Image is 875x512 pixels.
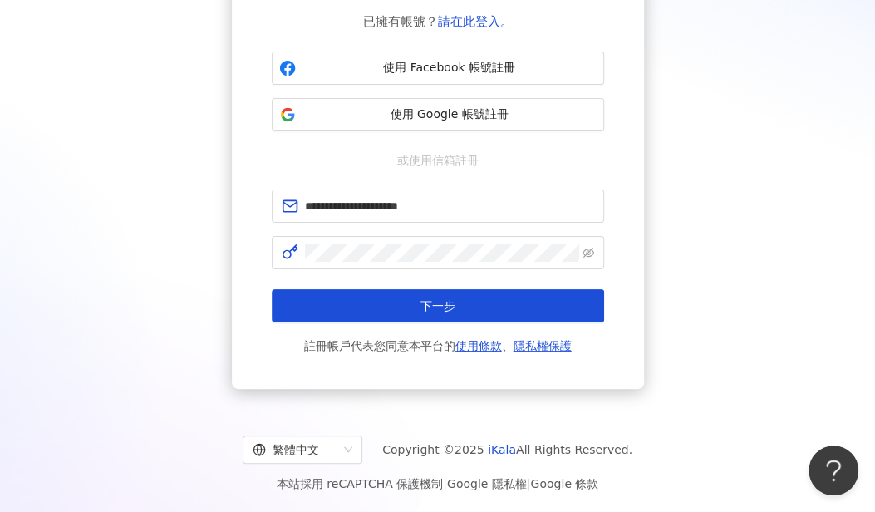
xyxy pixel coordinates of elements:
a: 隱私權保護 [514,339,572,352]
a: Google 隱私權 [447,477,527,490]
span: 使用 Facebook 帳號註冊 [302,60,597,76]
span: 使用 Google 帳號註冊 [302,106,597,123]
span: 已擁有帳號？ [363,12,513,32]
span: 註冊帳戶代表您同意本平台的 、 [304,336,572,356]
iframe: Help Scout Beacon - Open [809,446,858,495]
div: 繁體中文 [253,436,337,463]
a: iKala [488,443,516,456]
a: 請在此登入。 [438,14,513,29]
span: eye-invisible [583,247,594,258]
span: 下一步 [420,299,455,313]
span: | [527,477,531,490]
a: Google 條款 [530,477,598,490]
button: 下一步 [272,289,604,322]
button: 使用 Google 帳號註冊 [272,98,604,131]
a: 使用條款 [455,339,502,352]
span: 本站採用 reCAPTCHA 保護機制 [277,474,598,494]
span: 或使用信箱註冊 [386,151,490,170]
button: 使用 Facebook 帳號註冊 [272,52,604,85]
span: Copyright © 2025 All Rights Reserved. [382,440,632,460]
span: | [443,477,447,490]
